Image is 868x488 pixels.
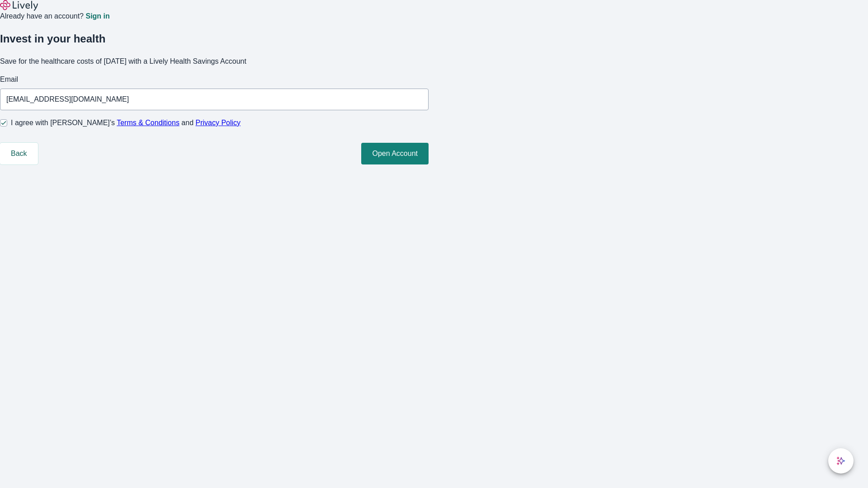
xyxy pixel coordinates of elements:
button: Open Account [361,143,429,164]
a: Sign in [85,13,109,20]
a: Terms & Conditions [117,119,179,127]
svg: Lively AI Assistant [836,456,845,465]
span: I agree with [PERSON_NAME]’s and [11,117,241,128]
button: chat [828,448,854,474]
a: Privacy Policy [196,119,241,127]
